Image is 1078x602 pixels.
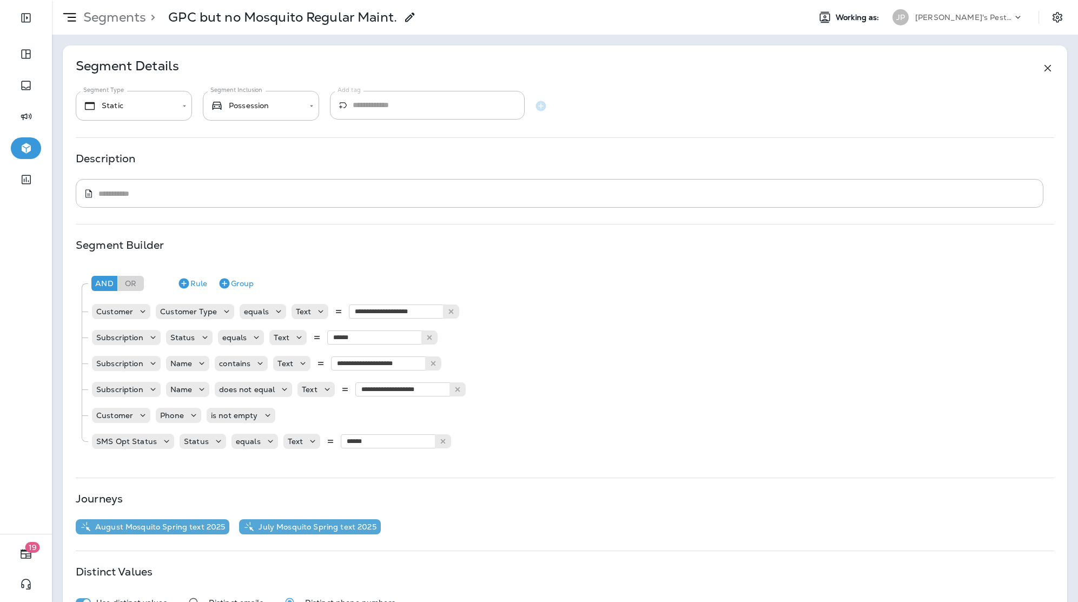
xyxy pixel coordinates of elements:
p: Subscription [96,333,143,342]
p: Segments [79,9,146,25]
p: GPC but no Mosquito Regular Maint. [168,9,397,25]
p: equals [244,307,269,316]
span: 19 [25,542,40,553]
div: And [91,276,117,291]
p: Customer [96,411,133,420]
button: Group [214,275,258,292]
p: [PERSON_NAME]'s Pest Control - [GEOGRAPHIC_DATA] [915,13,1013,22]
p: August Mosquito Spring text 2025 [91,522,225,531]
div: Or [118,276,144,291]
p: SMS Opt Status [96,437,157,446]
p: Customer [96,307,133,316]
p: Status [170,333,195,342]
div: Static [83,100,175,113]
label: Segment Inclusion [210,86,262,94]
p: Name [170,359,193,368]
label: Segment Type [83,86,124,94]
p: Phone [160,411,184,420]
p: Text [288,437,303,446]
p: Distinct Values [76,567,153,576]
p: equals [236,437,261,446]
button: Settings [1048,8,1067,27]
button: 19 [11,543,41,565]
button: Rule [173,275,211,292]
p: July Mosquito Spring text 2025 [254,522,376,531]
p: Text [296,307,312,316]
button: August Mosquito Spring text 2025 [76,519,229,534]
p: Customer Type [160,307,217,316]
p: Journeys [76,494,123,503]
p: Status [184,437,209,446]
p: Subscription [96,385,143,394]
span: Working as: [836,13,882,22]
p: is not empty [211,411,258,420]
p: Subscription [96,359,143,368]
p: Text [277,359,293,368]
label: Add tag [338,86,361,94]
p: equals [222,333,247,342]
p: > [146,9,155,25]
p: Name [170,385,193,394]
p: Segment Details [76,62,179,75]
p: contains [219,359,250,368]
div: Possession [210,99,302,113]
p: does not equal [219,385,275,394]
button: Expand Sidebar [11,7,41,29]
button: July Mosquito Spring text 2025 [239,519,380,534]
div: JP [892,9,909,25]
p: Text [274,333,289,342]
p: Segment Builder [76,241,164,249]
p: Text [302,385,318,394]
p: Description [76,154,136,163]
